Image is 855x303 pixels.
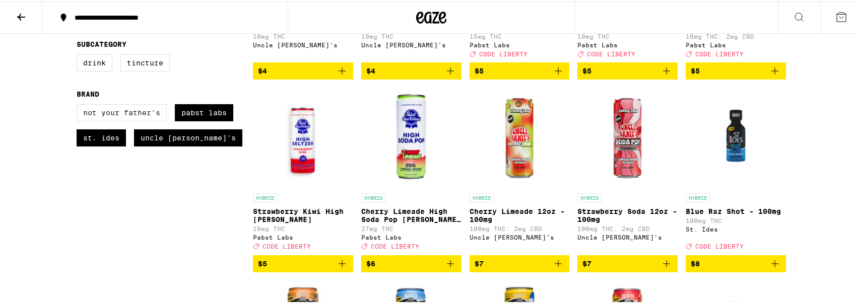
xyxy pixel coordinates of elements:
[577,192,602,201] p: HYBRID
[577,61,678,78] button: Add to bag
[686,86,786,187] img: St. Ides - Blue Raz Shot - 100mg
[366,258,375,266] span: $6
[686,224,786,231] div: St. Ides
[695,49,744,56] span: CODE LIBERTY
[253,61,353,78] button: Add to bag
[77,128,126,145] label: St. Ides
[253,254,353,271] button: Add to bag
[470,86,570,253] a: Open page for Cherry Limeade 12oz - 100mg from Uncle Arnie's
[686,216,786,222] p: 100mg THC
[361,233,462,239] div: Pabst Labs
[77,89,99,97] legend: Brand
[577,224,678,231] p: 100mg THC: 2mg CBD
[577,206,678,222] p: Strawberry Soda 12oz - 100mg
[361,192,385,201] p: HYBRID
[253,224,353,231] p: 10mg THC
[691,258,700,266] span: $8
[475,65,484,73] span: $5
[253,86,353,187] img: Pabst Labs - Strawberry Kiwi High Seltzer
[470,86,570,187] img: Uncle Arnie's - Cherry Limeade 12oz - 100mg
[361,86,462,187] img: Pabst Labs - Cherry Limeade High Soda Pop Seltzer - 25mg
[577,32,678,38] p: 10mg THC
[577,233,678,239] div: Uncle [PERSON_NAME]'s
[175,103,233,120] label: Pabst Labs
[582,258,591,266] span: $7
[361,40,462,47] div: Uncle [PERSON_NAME]'s
[691,65,700,73] span: $5
[470,192,494,201] p: HYBRID
[686,86,786,253] a: Open page for Blue Raz Shot - 100mg from St. Ides
[77,39,126,47] legend: Subcategory
[686,254,786,271] button: Add to bag
[253,32,353,38] p: 10mg THC
[361,206,462,222] p: Cherry Limeade High Soda Pop [PERSON_NAME] - 25mg
[577,40,678,47] div: Pabst Labs
[470,224,570,231] p: 100mg THC: 2mg CBD
[686,40,786,47] div: Pabst Labs
[262,242,311,249] span: CODE LIBERTY
[253,233,353,239] div: Pabst Labs
[361,224,462,231] p: 27mg THC
[695,242,744,249] span: CODE LIBERTY
[366,65,375,73] span: $4
[470,61,570,78] button: Add to bag
[77,103,167,120] label: Not Your Father's
[479,49,528,56] span: CODE LIBERTY
[6,7,73,15] span: Hi. Need any help?
[470,206,570,222] p: Cherry Limeade 12oz - 100mg
[134,128,242,145] label: Uncle [PERSON_NAME]'s
[475,258,484,266] span: $7
[577,86,678,187] img: Uncle Arnie's - Strawberry Soda 12oz - 100mg
[582,65,591,73] span: $5
[587,49,635,56] span: CODE LIBERTY
[361,254,462,271] button: Add to bag
[361,61,462,78] button: Add to bag
[686,32,786,38] p: 10mg THC: 2mg CBD
[253,206,353,222] p: Strawberry Kiwi High [PERSON_NAME]
[577,254,678,271] button: Add to bag
[258,65,267,73] span: $4
[686,192,710,201] p: HYBRID
[253,192,277,201] p: HYBRID
[577,86,678,253] a: Open page for Strawberry Soda 12oz - 100mg from Uncle Arnie's
[120,53,170,70] label: Tincture
[253,40,353,47] div: Uncle [PERSON_NAME]'s
[361,86,462,253] a: Open page for Cherry Limeade High Soda Pop Seltzer - 25mg from Pabst Labs
[371,242,419,249] span: CODE LIBERTY
[470,254,570,271] button: Add to bag
[686,206,786,214] p: Blue Raz Shot - 100mg
[470,40,570,47] div: Pabst Labs
[253,86,353,253] a: Open page for Strawberry Kiwi High Seltzer from Pabst Labs
[258,258,267,266] span: $5
[361,32,462,38] p: 10mg THC
[470,233,570,239] div: Uncle [PERSON_NAME]'s
[470,32,570,38] p: 15mg THC
[77,53,112,70] label: Drink
[686,61,786,78] button: Add to bag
